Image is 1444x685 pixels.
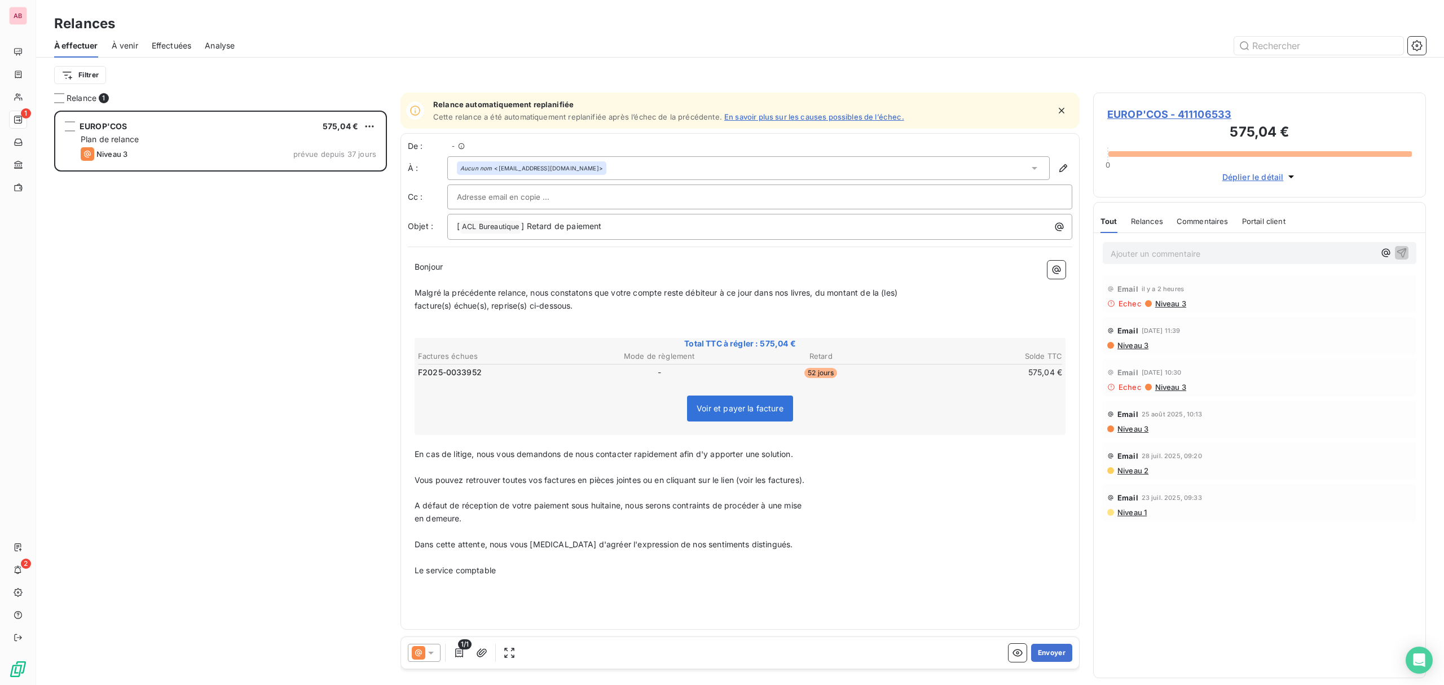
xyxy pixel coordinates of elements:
span: Analyse [205,40,235,51]
span: Plan de relance [81,134,139,144]
img: Logo LeanPay [9,660,27,678]
span: Relance [67,93,96,104]
span: Voir et payer la facture [697,403,783,413]
td: 575,04 € [902,366,1063,379]
span: Le service comptable [415,565,496,575]
span: 575,04 € [323,121,358,131]
span: F2025-0033952 [418,367,482,378]
span: [ [457,221,460,231]
span: 28 juil. 2025, 09:20 [1142,453,1202,459]
span: Déplier le détail [1222,171,1284,183]
span: Portail client [1242,217,1285,226]
span: Niveau 3 [1116,341,1148,350]
span: Email [1117,410,1138,419]
span: - [452,143,455,150]
span: Vous pouvez retrouver toutes vos factures en pièces jointes ou en cliquant sur le lien (voir les ... [415,475,804,485]
span: En cas de litige, nous vous demandons de nous contacter rapidement afin d'y apporter une solution. [415,449,793,459]
span: 23 juil. 2025, 09:33 [1142,494,1202,501]
span: Cette relance a été automatiquement replanifiée après l’échec de la précédente. [433,112,722,121]
th: Solde TTC [902,350,1063,362]
span: 0 [1106,160,1110,169]
h3: 575,04 € [1107,122,1412,144]
span: Email [1117,493,1138,502]
span: 25 août 2025, 10:13 [1142,411,1203,418]
span: 2 [21,559,31,569]
span: Niveau 3 [1154,299,1186,308]
span: Email [1117,326,1138,335]
span: Email [1117,451,1138,460]
span: Echec [1119,383,1142,392]
input: Rechercher [1234,37,1403,55]
span: EUROP'COS [80,121,127,131]
h3: Relances [54,14,115,34]
span: Niveau 2 [1116,466,1148,475]
span: il y a 2 heures [1142,286,1184,292]
span: Effectuées [152,40,192,51]
span: en demeure. [415,513,462,523]
span: Objet : [408,221,433,231]
a: En savoir plus sur les causes possibles de l’échec. [724,112,904,121]
th: Mode de règlement [579,350,740,362]
span: facture(s) échue(s), reprise(s) ci-dessous. [415,301,573,310]
span: Niveau 3 [1154,383,1186,392]
div: Open Intercom Messenger [1406,647,1433,674]
th: Retard [741,350,901,362]
span: Dans cette attente, nous vous [MEDICAL_DATA] d'agréer l'expression de nos sentiments distingués. [415,539,793,549]
span: Email [1117,284,1138,293]
span: Niveau 3 [1116,424,1148,433]
span: ACL Bureautique [460,221,521,234]
span: Niveau 1 [1116,508,1147,517]
span: [DATE] 10:30 [1142,369,1182,376]
span: EUROP'COS - 411106533 [1107,107,1412,122]
span: Total TTC à régler : 575,04 € [416,338,1064,349]
span: À effectuer [54,40,98,51]
th: Factures échues [417,350,578,362]
span: Echec [1119,299,1142,308]
span: Relance automatiquement replanifiée [433,100,904,109]
span: 1/1 [458,639,472,649]
input: Adresse email en copie ... [457,188,578,205]
div: AB [9,7,27,25]
label: À : [408,163,447,174]
button: Envoyer [1031,644,1072,662]
span: Tout [1100,217,1117,226]
span: Bonjour [415,262,443,271]
span: prévue depuis 37 jours [293,150,376,159]
button: Filtrer [54,66,106,84]
span: Malgré la précédente relance, nous constatons que votre compte reste débiteur à ce jour dans nos ... [415,288,897,297]
em: Aucun nom [460,164,492,172]
span: ] Retard de paiement [521,221,601,231]
span: Relances [1131,217,1163,226]
span: A défaut de réception de votre paiement sous huitaine, nous serons contraints de procéder à une mise [415,500,802,510]
td: - [579,366,740,379]
span: De : [408,140,447,152]
span: Commentaires [1177,217,1229,226]
span: À venir [112,40,138,51]
span: 1 [21,108,31,118]
span: [DATE] 11:39 [1142,327,1181,334]
div: <[EMAIL_ADDRESS][DOMAIN_NAME]> [460,164,603,172]
button: Déplier le détail [1219,170,1301,183]
span: Email [1117,368,1138,377]
span: 52 jours [804,368,837,378]
span: 1 [99,93,109,103]
label: Cc : [408,191,447,203]
span: Niveau 3 [96,150,127,159]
